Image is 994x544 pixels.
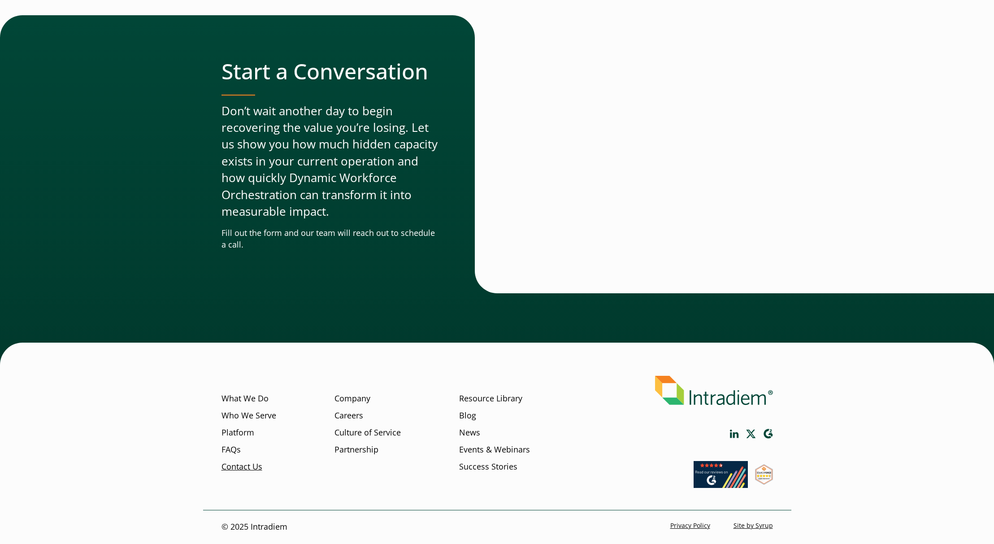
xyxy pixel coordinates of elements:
[221,393,269,405] a: What We Do
[655,376,773,405] img: Intradiem
[746,430,756,438] a: Link opens in a new window
[221,427,254,439] a: Platform
[763,429,773,439] a: Link opens in a new window
[694,461,748,488] img: Read our reviews on G2
[334,427,401,439] a: Culture of Service
[755,464,773,485] img: SourceForge User Reviews
[694,479,748,490] a: Link opens in a new window
[221,58,439,84] h2: Start a Conversation
[459,410,476,422] a: Blog
[221,522,287,533] p: © 2025 Intradiem
[459,393,522,405] a: Resource Library
[670,522,710,530] a: Privacy Policy
[730,430,739,438] a: Link opens in a new window
[221,410,276,422] a: Who We Serve
[221,103,439,220] p: Don’t wait another day to begin recovering the value you’re losing. Let us show you how much hidd...
[755,476,773,487] a: Link opens in a new window
[334,393,370,405] a: Company
[734,522,773,530] a: Site by Syrup
[516,40,773,265] iframe: Contact Form
[459,427,480,439] a: News
[334,410,363,422] a: Careers
[459,444,530,456] a: Events & Webinars
[459,461,517,473] a: Success Stories
[221,461,262,473] a: Contact Us
[334,444,378,456] a: Partnership
[221,444,241,456] a: FAQs
[221,227,439,251] p: Fill out the form and our team will reach out to schedule a call.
